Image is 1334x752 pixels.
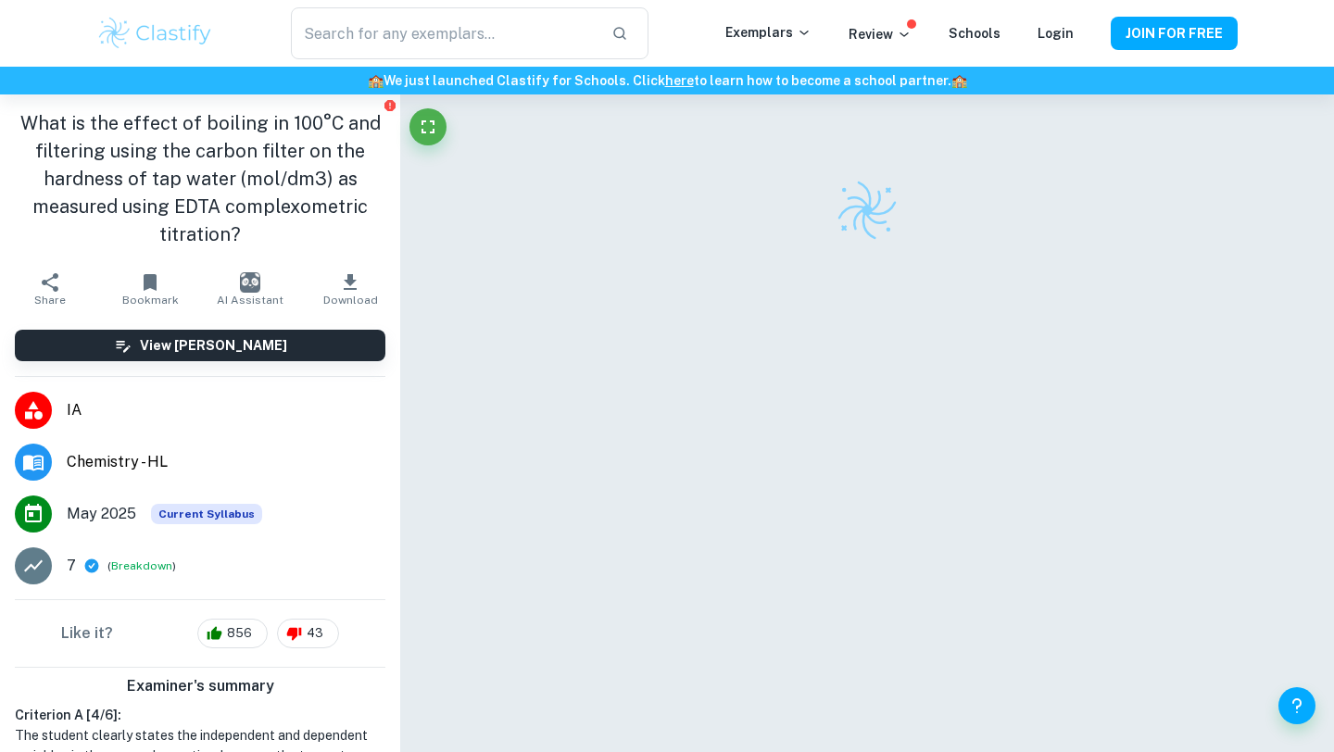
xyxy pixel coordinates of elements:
[7,675,393,697] h6: Examiner's summary
[151,504,262,524] span: Current Syllabus
[217,624,262,643] span: 856
[323,294,378,307] span: Download
[1111,17,1238,50] button: JOIN FOR FREE
[383,98,396,112] button: Report issue
[1278,687,1315,724] button: Help and Feedback
[15,705,385,725] h6: Criterion A [ 4 / 6 ]:
[300,263,400,315] button: Download
[100,263,200,315] button: Bookmark
[151,504,262,524] div: This exemplar is based on the current syllabus. Feel free to refer to it for inspiration/ideas wh...
[107,558,176,575] span: ( )
[835,178,900,243] img: Clastify logo
[111,558,172,574] button: Breakdown
[67,555,76,577] p: 7
[296,624,333,643] span: 43
[217,294,283,307] span: AI Assistant
[15,330,385,361] button: View [PERSON_NAME]
[96,15,214,52] img: Clastify logo
[409,108,447,145] button: Fullscreen
[240,272,260,293] img: AI Assistant
[849,24,912,44] p: Review
[122,294,179,307] span: Bookmark
[949,26,1000,41] a: Schools
[67,503,136,525] span: May 2025
[951,73,967,88] span: 🏫
[61,622,113,645] h6: Like it?
[67,451,385,473] span: Chemistry - HL
[140,335,287,356] h6: View [PERSON_NAME]
[368,73,384,88] span: 🏫
[725,22,812,43] p: Exemplars
[665,73,694,88] a: here
[277,619,339,648] div: 43
[291,7,597,59] input: Search for any exemplars...
[4,70,1330,91] h6: We just launched Clastify for Schools. Click to learn how to become a school partner.
[1038,26,1074,41] a: Login
[67,399,385,421] span: IA
[197,619,268,648] div: 856
[15,109,385,248] h1: What is the effect of boiling in 100°C and filtering using the carbon filter on the hardness of t...
[200,263,300,315] button: AI Assistant
[34,294,66,307] span: Share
